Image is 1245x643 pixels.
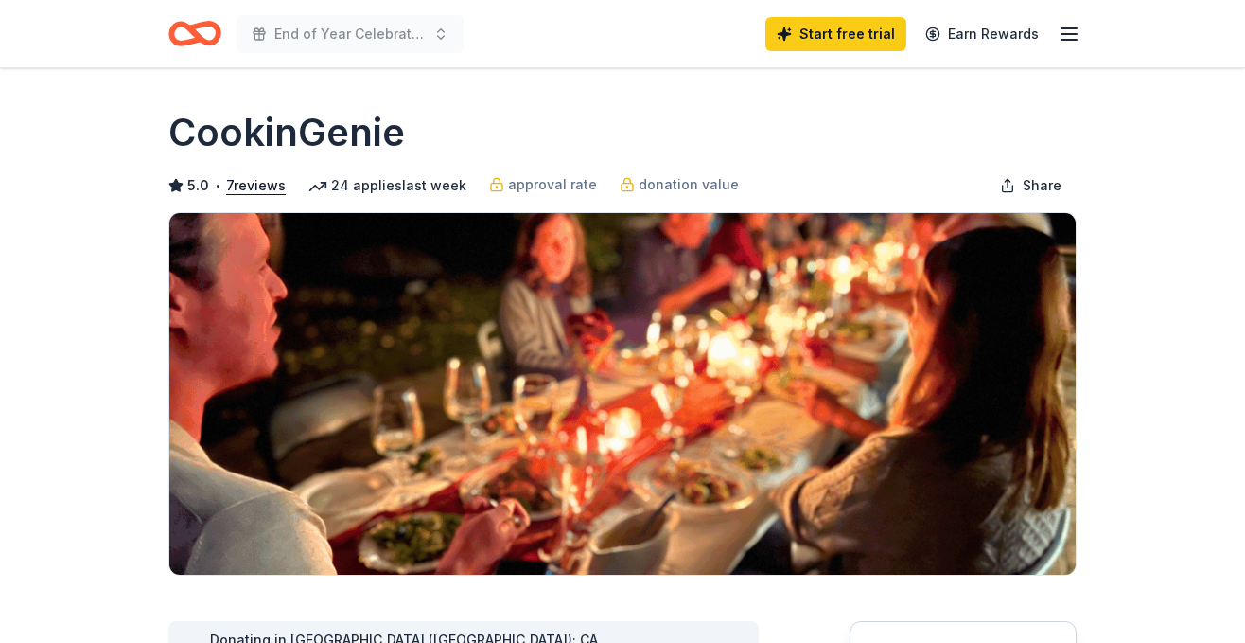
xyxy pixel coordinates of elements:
[914,17,1050,51] a: Earn Rewards
[508,173,597,196] span: approval rate
[168,106,405,159] h1: CookinGenie
[215,178,221,193] span: •
[169,213,1076,575] img: Image for CookinGenie
[168,11,221,56] a: Home
[765,17,906,51] a: Start free trial
[1023,174,1061,197] span: Share
[308,174,466,197] div: 24 applies last week
[985,167,1077,205] button: Share
[237,15,464,53] button: End of Year Celebration
[274,23,426,45] span: End of Year Celebration
[639,173,739,196] span: donation value
[226,174,286,197] button: 7reviews
[489,173,597,196] a: approval rate
[187,174,209,197] span: 5.0
[620,173,739,196] a: donation value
